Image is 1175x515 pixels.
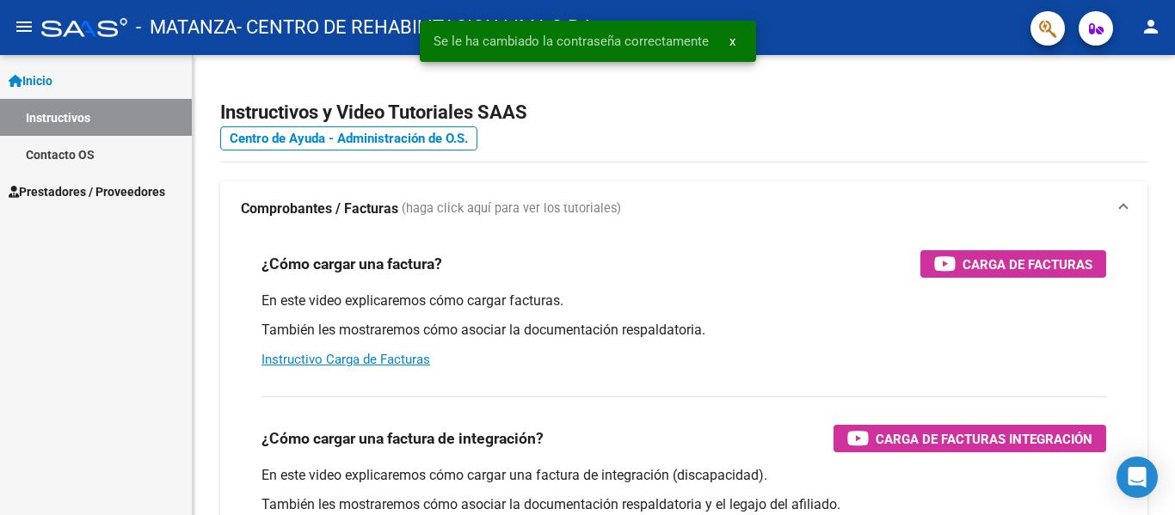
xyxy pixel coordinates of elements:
[9,71,52,90] span: Inicio
[1117,457,1158,498] div: Open Intercom Messenger
[261,352,430,367] a: Instructivo Carga de Facturas
[220,126,477,150] a: Centro de Ayuda - Administración de O.S.
[729,34,735,49] span: x
[920,250,1106,278] button: Carga de Facturas
[261,466,1106,485] p: En este video explicaremos cómo cargar una factura de integración (discapacidad).
[136,9,237,46] span: - MATANZA
[402,199,621,218] span: (haga click aquí para ver los tutoriales)
[261,291,1106,310] p: En este video explicaremos cómo cargar facturas.
[220,181,1147,236] mat-expansion-panel-header: Comprobantes / Facturas (haga click aquí para ver los tutoriales)
[9,182,165,201] span: Prestadores / Proveedores
[237,9,600,46] span: - CENTRO DE REHABILITACION LIMA S.R.L.
[1141,16,1161,37] mat-icon: person
[261,495,1106,514] p: También les mostraremos cómo asociar la documentación respaldatoria y el legajo del afiliado.
[261,321,1106,340] p: También les mostraremos cómo asociar la documentación respaldatoria.
[261,426,544,451] h3: ¿Cómo cargar una factura de integración?
[876,428,1092,450] span: Carga de Facturas Integración
[434,33,709,50] span: Se le ha cambiado la contraseña correctamente
[14,16,34,37] mat-icon: menu
[220,96,1147,129] h2: Instructivos y Video Tutoriales SAAS
[261,252,442,276] h3: ¿Cómo cargar una factura?
[963,254,1092,275] span: Carga de Facturas
[241,199,398,218] strong: Comprobantes / Facturas
[834,425,1106,452] button: Carga de Facturas Integración
[716,26,749,57] button: x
